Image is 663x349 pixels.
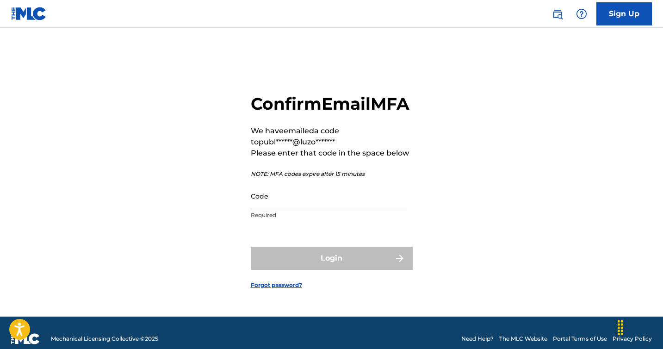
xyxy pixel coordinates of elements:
img: search [552,8,563,19]
a: Privacy Policy [613,335,652,343]
a: Portal Terms of Use [553,335,607,343]
p: NOTE: MFA codes expire after 15 minutes [251,170,413,178]
div: Drag [613,314,628,342]
img: help [576,8,587,19]
h2: Confirm Email MFA [251,93,413,114]
a: Public Search [548,5,567,23]
p: Required [251,211,407,219]
img: MLC Logo [11,7,47,20]
a: Forgot password? [251,281,302,289]
a: The MLC Website [499,335,547,343]
span: Mechanical Licensing Collective © 2025 [51,335,158,343]
img: logo [11,333,40,344]
p: Please enter that code in the space below [251,148,413,159]
iframe: Chat Widget [617,305,663,349]
a: Need Help? [461,335,494,343]
div: Help [572,5,591,23]
a: Sign Up [596,2,652,25]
